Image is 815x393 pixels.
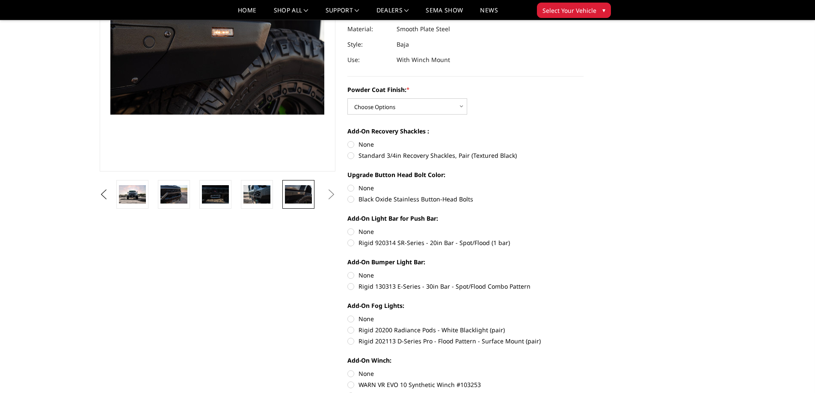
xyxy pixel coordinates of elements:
label: Add-On Recovery Shackles : [347,127,584,136]
a: News [480,7,498,20]
dd: Smooth Plate Steel [397,21,450,37]
img: 2021-2024 Ram 1500 TRX - Freedom Series - Baja Front Bumper (winch mount) [160,185,187,203]
dd: Baja [397,37,409,52]
button: Next [325,188,338,201]
label: None [347,140,584,149]
dt: Material: [347,21,390,37]
a: Home [238,7,256,20]
label: Standard 3/4in Recovery Shackles, Pair (Textured Black) [347,151,584,160]
label: None [347,369,584,378]
img: 2021-2024 Ram 1500 TRX - Freedom Series - Baja Front Bumper (winch mount) [202,185,229,203]
label: Rigid 920314 SR-Series - 20in Bar - Spot/Flood (1 bar) [347,238,584,247]
a: shop all [274,7,308,20]
label: None [347,183,584,192]
label: Powder Coat Finish: [347,85,584,94]
a: SEMA Show [426,7,463,20]
label: Add-On Winch: [347,356,584,365]
dt: Use: [347,52,390,68]
img: 2021-2024 Ram 1500 TRX - Freedom Series - Baja Front Bumper (winch mount) [243,185,270,203]
label: Rigid 20200 Radiance Pods - White Blacklight (pair) [347,325,584,334]
a: Support [326,7,359,20]
dd: With Winch Mount [397,52,450,68]
label: None [347,227,584,236]
label: Rigid 130313 E-Series - 30in Bar - Spot/Flood Combo Pattern [347,282,584,291]
label: Upgrade Button Head Bolt Color: [347,170,584,179]
label: Rigid 202113 D-Series Pro - Flood Pattern - Surface Mount (pair) [347,337,584,346]
label: Add-On Fog Lights: [347,301,584,310]
label: Add-On Bumper Light Bar: [347,257,584,266]
span: Select Your Vehicle [542,6,596,15]
label: None [347,314,584,323]
button: Previous [98,188,110,201]
span: ▾ [602,6,605,15]
label: Add-On Light Bar for Push Bar: [347,214,584,223]
label: WARN VR EVO 10 Synthetic Winch #103253 [347,380,584,389]
img: 2021-2024 Ram 1500 TRX - Freedom Series - Baja Front Bumper (winch mount) [285,185,312,203]
label: Black Oxide Stainless Button-Head Bolts [347,195,584,204]
a: Dealers [376,7,409,20]
dt: Style: [347,37,390,52]
button: Select Your Vehicle [537,3,611,18]
img: 2021-2024 Ram 1500 TRX - Freedom Series - Baja Front Bumper (winch mount) [119,185,146,204]
label: None [347,271,584,280]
